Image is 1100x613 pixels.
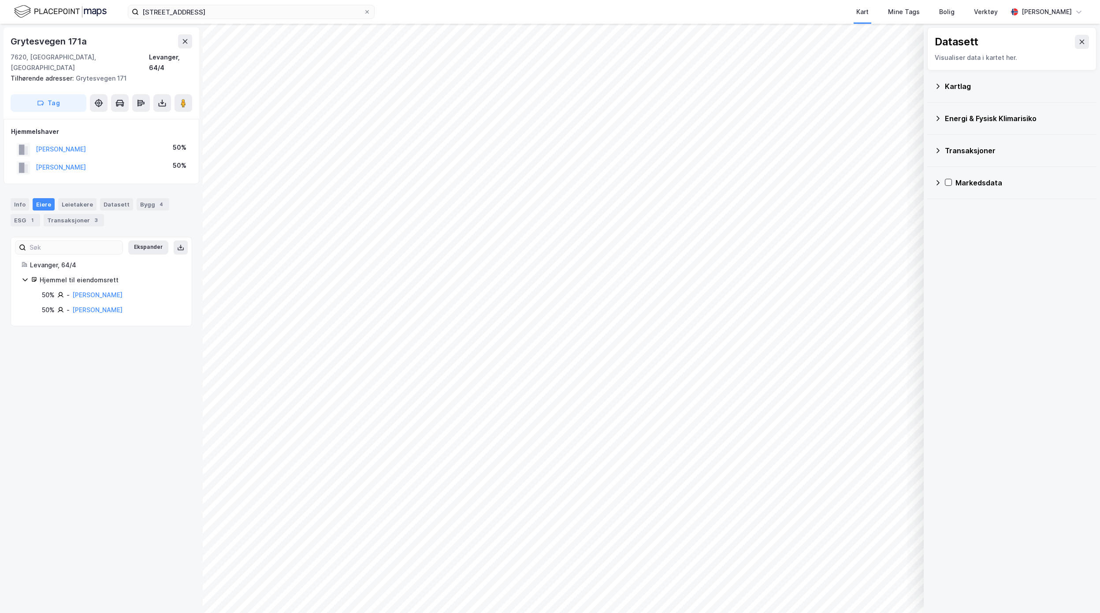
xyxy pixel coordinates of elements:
div: Datasett [935,35,978,49]
div: Info [11,198,29,210]
div: Hjemmelshaver [11,126,192,137]
div: Verktøy [974,7,998,17]
div: Kartlag [945,81,1089,92]
div: 7620, [GEOGRAPHIC_DATA], [GEOGRAPHIC_DATA] [11,52,149,73]
input: Søk på adresse, matrikkel, gårdeiere, leietakere eller personer [139,5,364,18]
a: [PERSON_NAME] [72,306,123,314]
div: Bygg [137,198,169,210]
div: Grytesvegen 171a [11,34,89,48]
span: Tilhørende adresser: [11,74,76,82]
a: [PERSON_NAME] [72,291,123,299]
button: Tag [11,94,86,112]
div: Leietakere [58,198,97,210]
div: 50% [173,160,186,171]
div: Transaksjoner [945,145,1089,156]
div: Mine Tags [888,7,920,17]
div: ESG [11,214,40,226]
div: [PERSON_NAME] [1022,7,1072,17]
div: 3 [92,216,100,225]
div: Levanger, 64/4 [30,260,181,270]
div: - [67,290,70,300]
img: logo.f888ab2527a4732fd821a326f86c7f29.svg [14,4,107,19]
div: 1 [28,216,37,225]
div: Levanger, 64/4 [149,52,192,73]
div: Kart [856,7,869,17]
div: 4 [157,200,166,209]
iframe: Chat Widget [1056,571,1100,613]
div: Energi & Fysisk Klimarisiko [945,113,1089,124]
div: Grytesvegen 171 [11,73,185,84]
div: Markedsdata [955,177,1089,188]
div: Kontrollprogram for chat [1056,571,1100,613]
input: Søk [26,241,123,254]
div: Datasett [100,198,133,210]
div: Eiere [33,198,55,210]
div: 50% [173,142,186,153]
div: 50% [42,290,55,300]
div: Hjemmel til eiendomsrett [40,275,181,285]
div: - [67,305,70,315]
div: Visualiser data i kartet her. [935,52,1089,63]
div: Transaksjoner [44,214,104,226]
button: Ekspander [128,240,168,255]
div: 50% [42,305,55,315]
div: Bolig [939,7,955,17]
